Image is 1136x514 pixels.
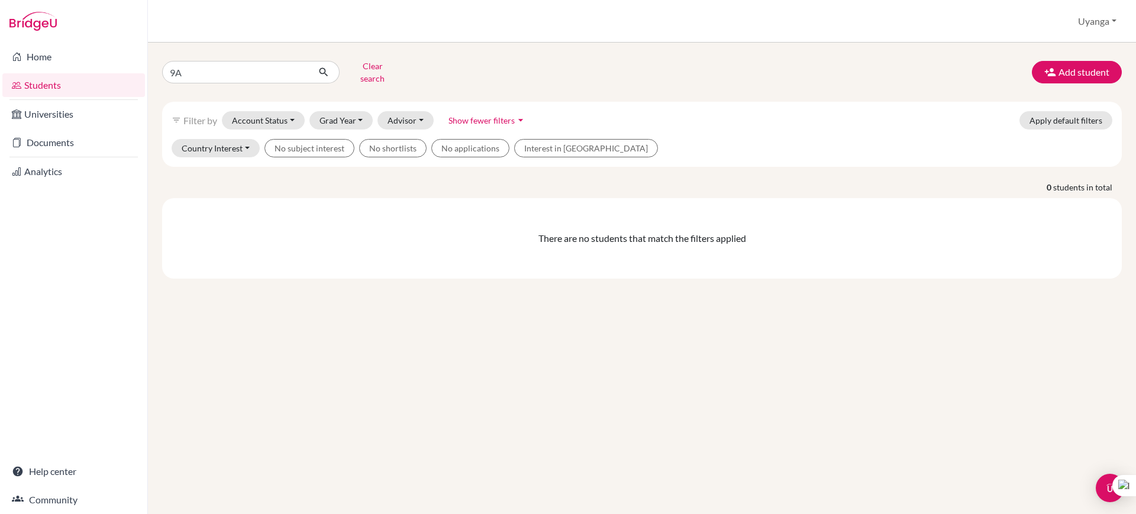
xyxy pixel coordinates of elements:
[1073,10,1122,33] button: Uyanga
[264,139,354,157] button: No subject interest
[222,111,305,130] button: Account Status
[2,160,145,183] a: Analytics
[431,139,509,157] button: No applications
[172,231,1112,245] div: There are no students that match the filters applied
[514,139,658,157] button: Interest in [GEOGRAPHIC_DATA]
[359,139,427,157] button: No shortlists
[9,12,57,31] img: Bridge-U
[2,102,145,126] a: Universities
[309,111,373,130] button: Grad Year
[183,115,217,126] span: Filter by
[1096,474,1124,502] div: Open Intercom Messenger
[377,111,434,130] button: Advisor
[2,73,145,97] a: Students
[1032,61,1122,83] button: Add student
[1053,181,1122,193] span: students in total
[172,139,260,157] button: Country Interest
[438,111,537,130] button: Show fewer filtersarrow_drop_down
[2,131,145,154] a: Documents
[2,488,145,512] a: Community
[515,114,527,126] i: arrow_drop_down
[1019,111,1112,130] button: Apply default filters
[2,45,145,69] a: Home
[172,115,181,125] i: filter_list
[340,57,405,88] button: Clear search
[162,61,309,83] input: Find student by name...
[2,460,145,483] a: Help center
[448,115,515,125] span: Show fewer filters
[1047,181,1053,193] strong: 0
